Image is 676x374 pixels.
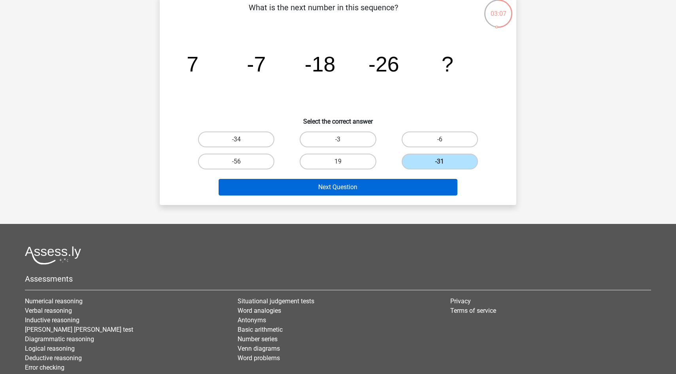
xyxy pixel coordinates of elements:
tspan: -26 [368,52,399,76]
a: Basic arithmetic [238,326,283,333]
p: What is the next number in this sequence? [172,2,474,25]
a: Diagrammatic reasoning [25,335,94,343]
a: Word analogies [238,307,281,314]
tspan: ? [442,52,453,76]
tspan: -7 [247,52,266,76]
label: -31 [402,154,478,169]
a: Verbal reasoning [25,307,72,314]
a: [PERSON_NAME] [PERSON_NAME] test [25,326,133,333]
tspan: -18 [305,52,336,76]
label: -3 [300,132,376,147]
a: Terms of service [450,307,496,314]
a: Number series [238,335,278,343]
a: Word problems [238,354,280,362]
a: Error checking [25,364,64,371]
label: -34 [198,132,274,147]
a: Logical reasoning [25,345,75,352]
a: Deductive reasoning [25,354,82,362]
img: Assessly logo [25,246,81,265]
h5: Assessments [25,274,651,284]
label: 19 [300,154,376,169]
tspan: 7 [187,52,198,76]
label: -6 [402,132,478,147]
button: Next Question [219,179,458,195]
a: Privacy [450,297,471,305]
a: Venn diagrams [238,345,280,352]
a: Antonyms [238,316,266,324]
a: Situational judgement tests [238,297,314,305]
h6: Select the correct answer [172,111,504,125]
a: Inductive reasoning [25,316,79,324]
label: -56 [198,154,274,169]
a: Numerical reasoning [25,297,83,305]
